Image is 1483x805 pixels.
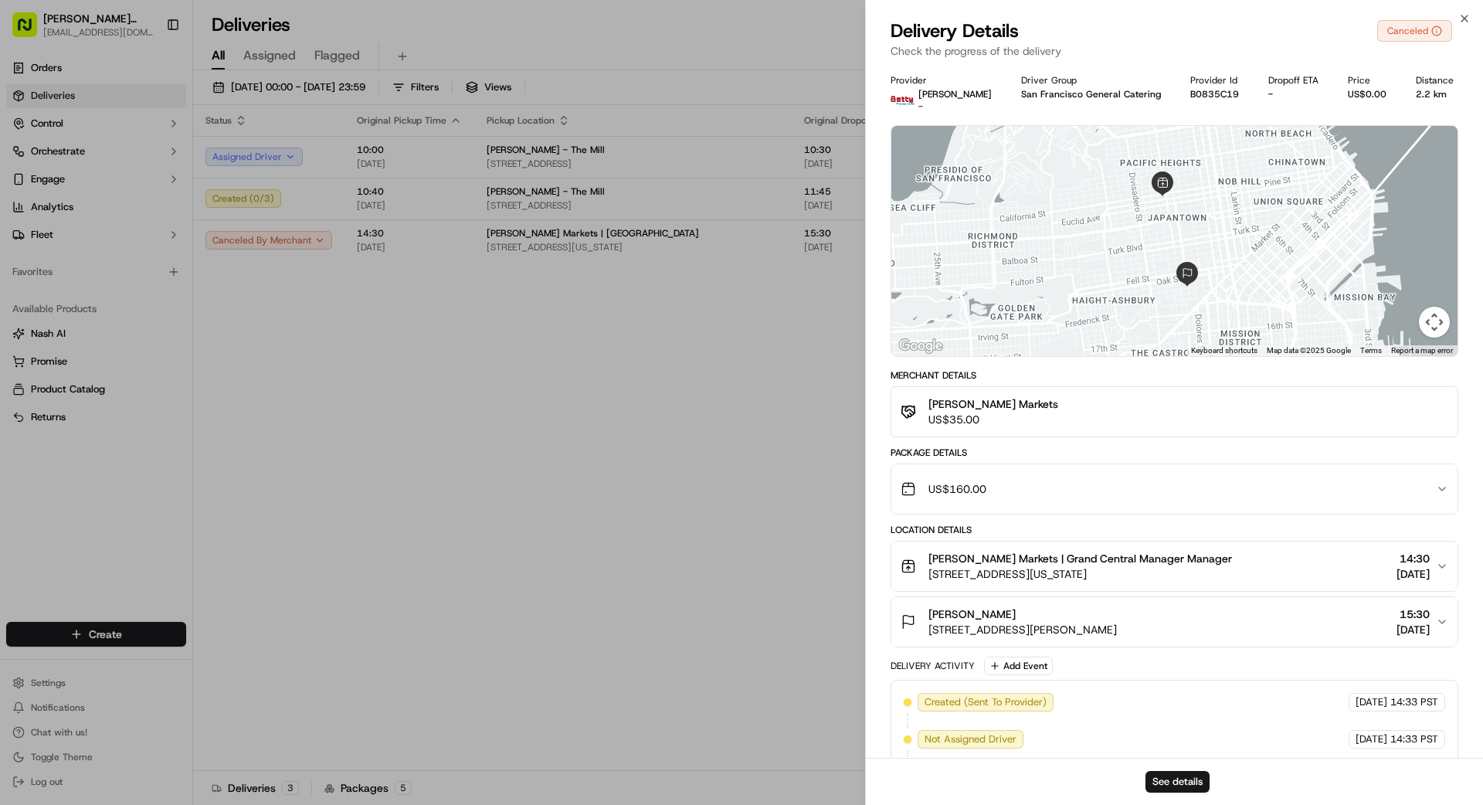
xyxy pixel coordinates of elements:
[31,345,118,361] span: Knowledge Base
[928,606,1016,622] span: [PERSON_NAME]
[928,396,1058,412] span: [PERSON_NAME] Markets
[1021,74,1166,87] div: Driver Group
[1021,88,1166,100] div: San Francisco General Catering
[928,412,1058,427] span: US$35.00
[1190,74,1244,87] div: Provider Id
[1268,88,1323,100] div: -
[1348,74,1391,87] div: Price
[1267,346,1351,355] span: Map data ©2025 Google
[98,239,134,252] span: 9月10日
[918,100,923,113] span: -
[1396,566,1430,582] span: [DATE]
[891,524,1458,536] div: Location Details
[891,542,1458,591] button: [PERSON_NAME] Markets | Grand Central Manager Manager[STREET_ADDRESS][US_STATE]14:30[DATE]
[928,481,986,497] span: US$160.00
[1377,20,1452,42] button: Canceled
[891,88,915,113] img: betty.jpg
[15,15,46,46] img: Nash
[1145,771,1210,793] button: See details
[891,74,996,87] div: Provider
[15,148,43,175] img: 1736555255976-a54dd68f-1ca7-489b-9aae-adbdc363a1c4
[48,281,86,294] span: bettytllc
[98,281,134,294] span: 7月31日
[1390,732,1438,746] span: 14:33 PST
[1416,88,1458,100] div: 2.2 km
[925,695,1047,709] span: Created (Sent To Provider)
[263,152,281,171] button: Start new chat
[891,660,975,672] div: Delivery Activity
[1356,695,1387,709] span: [DATE]
[1416,74,1458,87] div: Distance
[15,62,281,87] p: Welcome 👋
[48,239,86,252] span: bettytllc
[891,464,1458,514] button: US$160.00
[918,88,992,100] p: [PERSON_NAME]
[1391,346,1453,355] a: Report a map error
[1396,551,1430,566] span: 14:30
[895,336,946,356] a: Open this area in Google Maps (opens a new window)
[154,383,187,395] span: Pylon
[1268,74,1323,87] div: Dropoff ETA
[891,597,1458,647] button: [PERSON_NAME][STREET_ADDRESS][PERSON_NAME]15:30[DATE]
[1390,695,1438,709] span: 14:33 PST
[891,19,1019,43] span: Delivery Details
[1190,88,1239,100] button: B0835C19
[1191,345,1257,356] button: Keyboard shortcuts
[928,566,1232,582] span: [STREET_ADDRESS][US_STATE]
[984,657,1053,675] button: Add Event
[70,148,253,163] div: Start new chat
[131,347,143,359] div: 💻
[1396,606,1430,622] span: 15:30
[89,239,94,252] span: •
[89,281,94,294] span: •
[891,369,1458,382] div: Merchant Details
[1356,732,1387,746] span: [DATE]
[1360,346,1382,355] a: Terms (opens in new tab)
[895,336,946,356] img: Google
[1396,622,1430,637] span: [DATE]
[70,163,212,175] div: We're available if you need us!
[891,43,1458,59] p: Check the progress of the delivery
[1419,307,1450,338] button: Map camera controls
[925,732,1016,746] span: Not Assigned Driver
[15,201,104,213] div: Past conversations
[15,347,28,359] div: 📗
[40,100,278,116] input: Got a question? Start typing here...
[891,447,1458,459] div: Package Details
[15,267,40,291] img: bettytllc
[239,198,281,216] button: See all
[15,225,40,250] img: bettytllc
[928,622,1117,637] span: [STREET_ADDRESS][PERSON_NAME]
[32,148,60,175] img: 5e9a9d7314ff4150bce227a61376b483.jpg
[1348,88,1391,100] div: US$0.00
[9,339,124,367] a: 📗Knowledge Base
[146,345,248,361] span: API Documentation
[928,551,1232,566] span: [PERSON_NAME] Markets | Grand Central Manager Manager
[109,382,187,395] a: Powered byPylon
[124,339,254,367] a: 💻API Documentation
